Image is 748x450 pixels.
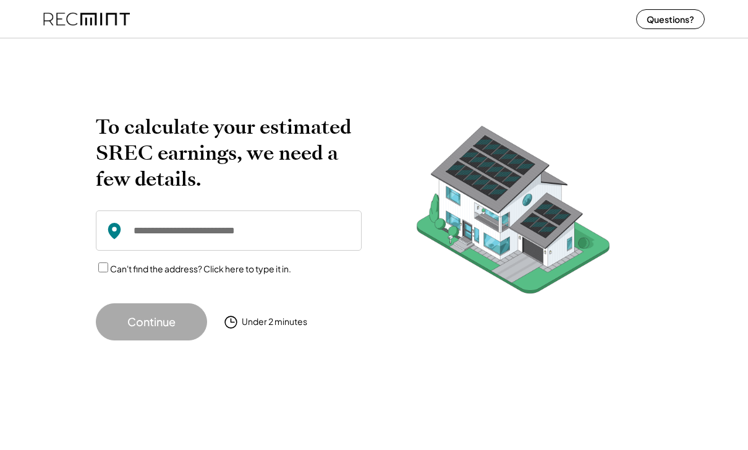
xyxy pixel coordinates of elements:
[96,303,207,340] button: Continue
[242,316,307,328] div: Under 2 minutes
[393,114,634,313] img: RecMintArtboard%207.png
[96,114,362,192] h2: To calculate your estimated SREC earnings, we need a few details.
[43,2,130,35] img: recmint-logotype%403x%20%281%29.jpeg
[636,9,705,29] button: Questions?
[110,263,291,274] label: Can't find the address? Click here to type it in.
